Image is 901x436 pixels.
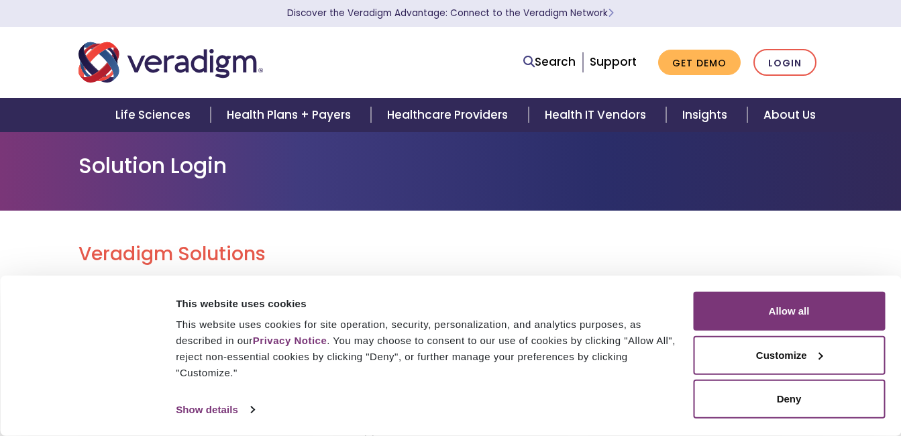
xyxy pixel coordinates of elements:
[753,49,816,76] a: Login
[287,7,614,19] a: Discover the Veradigm Advantage: Connect to the Veradigm NetworkLearn More
[78,40,263,85] img: Veradigm logo
[371,98,528,132] a: Healthcare Providers
[608,7,614,19] span: Learn More
[747,98,832,132] a: About Us
[693,335,885,374] button: Customize
[211,98,371,132] a: Health Plans + Payers
[78,243,823,266] h2: Veradigm Solutions
[529,98,666,132] a: Health IT Vendors
[253,335,327,346] a: Privacy Notice
[176,317,678,381] div: This website uses cookies for site operation, security, personalization, and analytics purposes, ...
[693,380,885,419] button: Deny
[78,153,823,178] h1: Solution Login
[523,53,576,71] a: Search
[658,50,741,76] a: Get Demo
[590,54,637,70] a: Support
[693,292,885,331] button: Allow all
[99,98,211,132] a: Life Sciences
[666,98,747,132] a: Insights
[176,295,678,311] div: This website uses cookies
[176,400,254,420] a: Show details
